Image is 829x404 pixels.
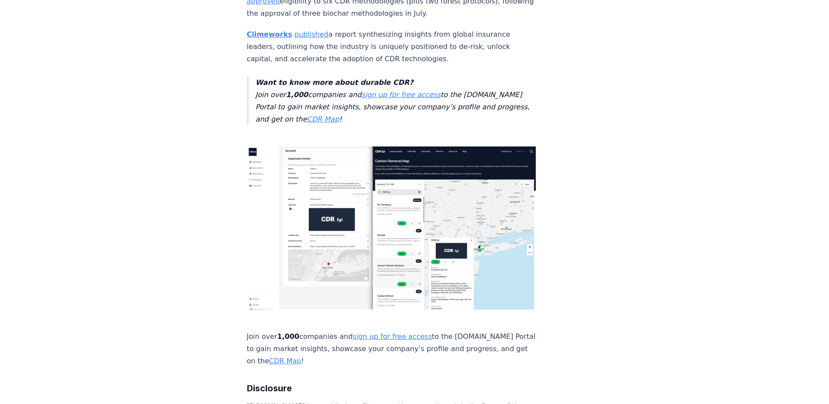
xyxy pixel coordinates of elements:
[247,28,536,65] p: a report synthesizing insights from global insurance leaders, outlining how the industry is uniqu...
[256,78,530,123] em: Join over companies and to the [DOMAIN_NAME] Portal to gain market insights, showcase your compan...
[247,383,292,394] strong: Disclosure
[269,357,301,365] a: CDR Map
[353,332,432,341] a: sign up for free access
[247,146,536,310] img: blog post image
[256,78,413,87] strong: Want to know more about durable CDR?
[361,91,441,99] a: sign up for free access
[295,30,329,38] a: published
[247,331,536,367] p: Join over companies and to the [DOMAIN_NAME] Portal to gain market insights, showcase your compan...
[307,115,339,123] a: CDR Map
[277,332,299,341] strong: 1,000
[286,91,308,99] strong: 1,000
[247,30,292,38] a: Climeworks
